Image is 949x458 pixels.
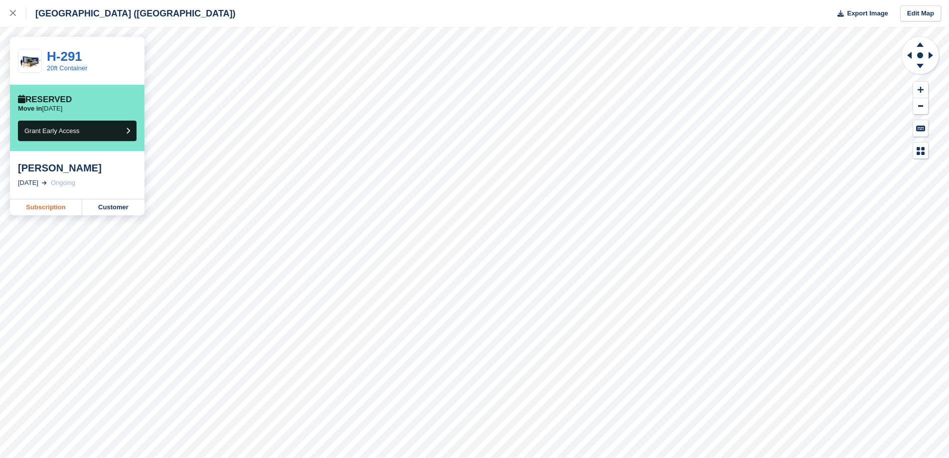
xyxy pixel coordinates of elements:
[18,178,38,188] div: [DATE]
[900,5,941,22] a: Edit Map
[18,121,136,141] button: Grant Early Access
[18,95,72,105] div: Reserved
[913,143,928,159] button: Map Legend
[26,7,236,19] div: [GEOGRAPHIC_DATA] ([GEOGRAPHIC_DATA])
[847,8,888,18] span: Export Image
[42,181,47,185] img: arrow-right-light-icn-cde0832a797a2874e46488d9cf13f60e5c3a73dbe684e267c42b8395dfbc2abf.svg
[18,105,62,113] p: [DATE]
[913,98,928,115] button: Zoom Out
[82,199,144,215] a: Customer
[51,178,75,188] div: Ongoing
[47,49,82,64] a: H-291
[913,120,928,137] button: Keyboard Shortcuts
[18,162,136,174] div: [PERSON_NAME]
[24,127,80,135] span: Grant Early Access
[831,5,888,22] button: Export Image
[10,199,82,215] a: Subscription
[18,53,41,68] img: 20ft%20Pic.png
[913,82,928,98] button: Zoom In
[47,64,88,72] a: 20ft Container
[18,105,42,112] span: Move in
